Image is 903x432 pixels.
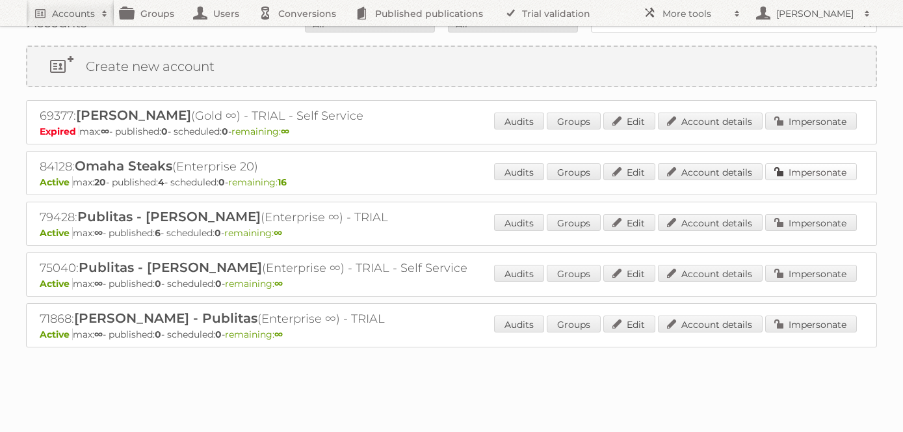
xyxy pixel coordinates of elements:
[494,214,544,231] a: Audits
[658,163,763,180] a: Account details
[94,278,103,290] strong: ∞
[52,7,95,20] h2: Accounts
[765,316,857,332] a: Impersonate
[658,113,763,129] a: Account details
[547,113,601,129] a: Groups
[278,176,287,188] strong: 16
[215,227,221,239] strong: 0
[40,278,73,290] span: Active
[603,316,655,332] a: Edit
[547,265,601,282] a: Groups
[494,163,544,180] a: Audits
[75,158,172,174] span: Omaha Steaks
[765,113,857,129] a: Impersonate
[218,176,225,188] strong: 0
[94,176,106,188] strong: 20
[40,126,863,137] p: max: - published: - scheduled: -
[658,214,763,231] a: Account details
[155,227,161,239] strong: 6
[74,310,257,326] span: [PERSON_NAME] - Publitas
[225,278,283,290] span: remaining:
[40,227,863,239] p: max: - published: - scheduled: -
[155,329,161,340] strong: 0
[94,329,103,340] strong: ∞
[603,265,655,282] a: Edit
[158,176,164,188] strong: 4
[494,265,544,282] a: Audits
[40,260,495,277] h2: 75040: (Enterprise ∞) - TRIAL - Self Service
[274,227,282,239] strong: ∞
[662,7,727,20] h2: More tools
[40,329,73,340] span: Active
[494,316,544,332] a: Audits
[765,163,857,180] a: Impersonate
[603,163,655,180] a: Edit
[224,227,282,239] span: remaining:
[222,126,228,137] strong: 0
[101,126,109,137] strong: ∞
[161,126,168,137] strong: 0
[603,214,655,231] a: Edit
[274,329,283,340] strong: ∞
[281,126,289,137] strong: ∞
[40,176,73,188] span: Active
[79,260,262,275] span: Publitas - [PERSON_NAME]
[658,265,763,282] a: Account details
[40,227,73,239] span: Active
[40,329,863,340] p: max: - published: - scheduled: -
[547,316,601,332] a: Groups
[155,278,161,290] strong: 0
[765,214,857,231] a: Impersonate
[27,47,876,86] a: Create new account
[40,176,863,188] p: max: - published: - scheduled: -
[76,107,191,123] span: [PERSON_NAME]
[274,278,283,290] strong: ∞
[547,163,601,180] a: Groups
[77,209,261,224] span: Publitas - [PERSON_NAME]
[40,278,863,290] p: max: - published: - scheduled: -
[547,214,601,231] a: Groups
[765,265,857,282] a: Impersonate
[40,158,495,175] h2: 84128: (Enterprise 20)
[215,329,222,340] strong: 0
[94,227,103,239] strong: ∞
[225,329,283,340] span: remaining:
[658,316,763,332] a: Account details
[215,278,222,290] strong: 0
[228,176,287,188] span: remaining:
[40,126,79,137] span: Expired
[494,113,544,129] a: Audits
[40,209,495,226] h2: 79428: (Enterprise ∞) - TRIAL
[40,107,495,124] h2: 69377: (Gold ∞) - TRIAL - Self Service
[40,310,495,327] h2: 71868: (Enterprise ∞) - TRIAL
[603,113,655,129] a: Edit
[231,126,289,137] span: remaining:
[773,7,857,20] h2: [PERSON_NAME]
